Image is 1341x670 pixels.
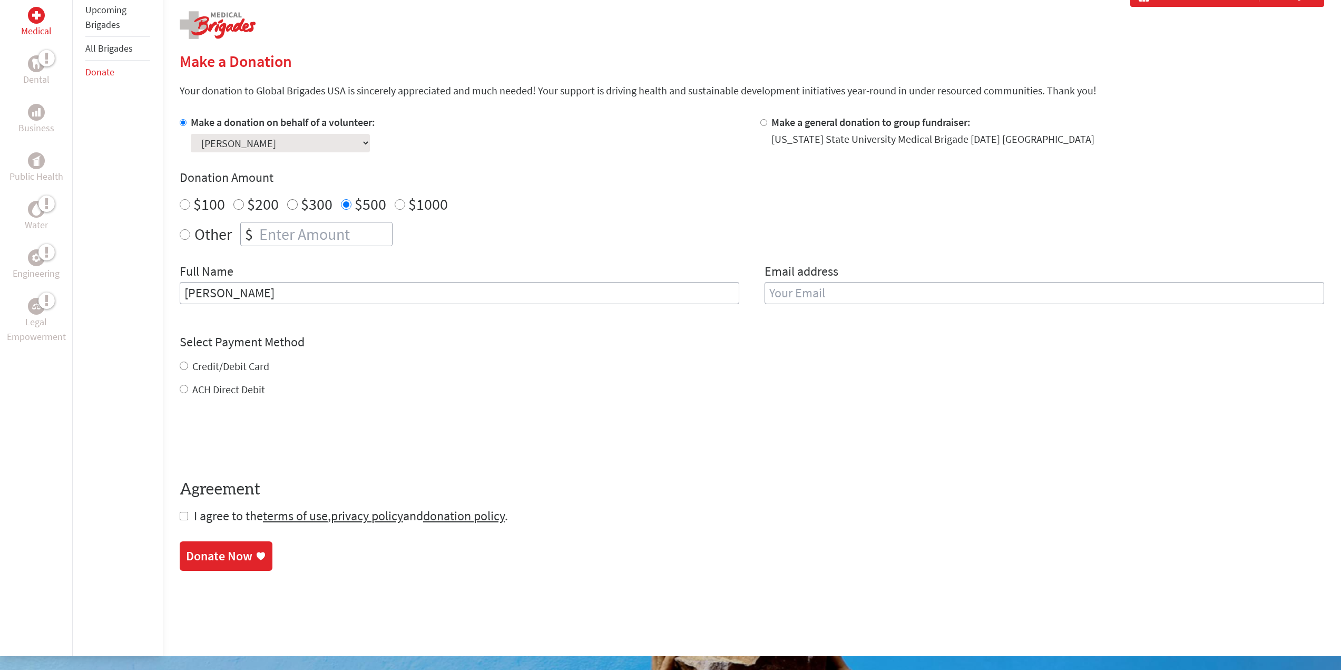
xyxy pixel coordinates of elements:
label: $1000 [408,194,448,214]
p: Legal Empowerment [2,315,70,344]
img: Water [32,203,41,215]
input: Your Email [765,282,1324,304]
li: All Brigades [85,37,150,61]
label: Credit/Debit Card [192,360,269,373]
a: Donate Now [180,541,272,571]
label: Email address [765,263,838,282]
label: Other [194,222,232,246]
input: Enter Full Name [180,282,739,304]
p: Medical [21,24,52,38]
div: [US_STATE] State University Medical Brigade [DATE] [GEOGRAPHIC_DATA] [771,132,1094,147]
p: Water [25,218,48,232]
div: Public Health [28,152,45,169]
label: $300 [301,194,332,214]
div: Dental [28,55,45,72]
label: Full Name [180,263,233,282]
div: Legal Empowerment [28,298,45,315]
h4: Agreement [180,480,1324,499]
a: Upcoming Brigades [85,4,126,31]
label: $200 [247,194,279,214]
h4: Donation Amount [180,169,1324,186]
a: privacy policy [331,508,403,524]
img: Dental [32,59,41,69]
img: Legal Empowerment [32,303,41,309]
label: $100 [193,194,225,214]
div: Water [28,201,45,218]
iframe: reCAPTCHA [180,418,340,459]
input: Enter Amount [257,222,392,246]
a: terms of use [263,508,328,524]
a: donation policy [423,508,505,524]
h4: Select Payment Method [180,334,1324,351]
img: Engineering [32,254,41,262]
p: Public Health [9,169,63,184]
label: ACH Direct Debit [192,383,265,396]
label: $500 [355,194,386,214]
a: EngineeringEngineering [13,249,60,281]
div: Donate Now [186,548,252,565]
label: Make a general donation to group fundraiser: [771,115,971,129]
p: Engineering [13,266,60,281]
img: logo-medical.png [180,11,256,39]
span: I agree to the , and . [194,508,508,524]
p: Dental [23,72,50,87]
img: Public Health [32,156,41,166]
p: Your donation to Global Brigades USA is sincerely appreciated and much needed! Your support is dr... [180,83,1324,98]
img: Medical [32,11,41,20]
div: Engineering [28,249,45,266]
a: Donate [85,66,114,78]
div: Medical [28,7,45,24]
label: Make a donation on behalf of a volunteer: [191,115,375,129]
li: Donate [85,61,150,84]
a: BusinessBusiness [18,104,54,135]
h2: Make a Donation [180,52,1324,71]
div: $ [241,222,257,246]
div: Business [28,104,45,121]
a: DentalDental [23,55,50,87]
a: Legal EmpowermentLegal Empowerment [2,298,70,344]
img: Business [32,108,41,116]
a: MedicalMedical [21,7,52,38]
a: WaterWater [25,201,48,232]
a: Public HealthPublic Health [9,152,63,184]
a: All Brigades [85,42,133,54]
p: Business [18,121,54,135]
